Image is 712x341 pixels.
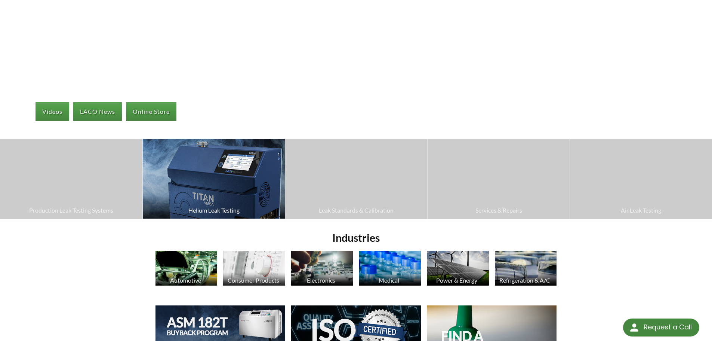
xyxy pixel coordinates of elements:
img: Consumer Products image [223,251,285,286]
a: Automotive Automotive Industry image [155,251,218,287]
a: Power & Energy Solar Panels image [427,251,489,287]
a: Videos [36,102,69,121]
img: Automotive Industry image [155,251,218,286]
a: Medical Medicine Bottle image [359,251,421,287]
div: Electronics [290,277,352,284]
div: Request a Call [623,319,699,337]
img: HVAC Products image [495,251,557,286]
a: Electronics Electronics image [291,251,353,287]
div: Automotive [154,277,217,284]
span: Leak Standards & Calibration [289,205,423,215]
img: Electronics image [291,251,353,286]
img: round button [628,322,640,334]
div: Refrigeration & A/C [494,277,556,284]
a: Online Store [126,102,176,121]
a: Refrigeration & A/C HVAC Products image [495,251,557,287]
span: Air Leak Testing [574,205,708,215]
span: Production Leak Testing Systems [4,205,139,215]
img: Solar Panels image [427,251,489,286]
div: Request a Call [644,319,692,336]
img: Medicine Bottle image [359,251,421,286]
span: Helium Leak Testing [147,205,281,215]
a: Consumer Products Consumer Products image [223,251,285,287]
h2: Industries [152,231,560,245]
div: Medical [358,277,420,284]
a: LACO News [73,102,122,121]
img: TITAN VERSA Leak Detector image [143,139,285,219]
div: Consumer Products [222,277,284,284]
a: Helium Leak Testing [143,139,285,219]
span: Services & Repairs [431,205,566,215]
a: Leak Standards & Calibration [285,139,427,219]
a: Air Leak Testing [570,139,712,219]
a: Services & Repairs [428,139,570,219]
div: Power & Energy [426,277,488,284]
